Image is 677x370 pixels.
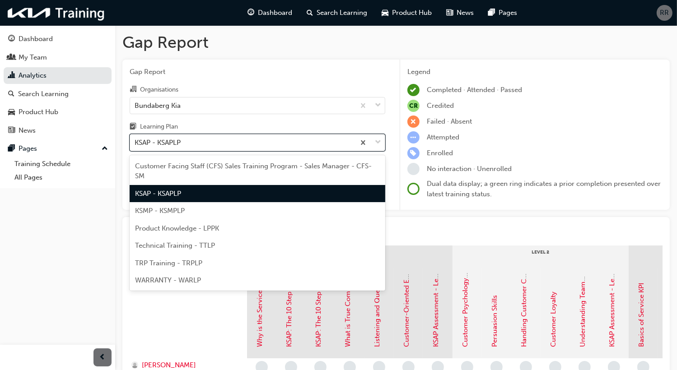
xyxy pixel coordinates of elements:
[427,102,454,110] span: Credited
[5,4,108,22] img: kia-training
[481,4,525,22] a: pages-iconPages
[344,253,352,347] a: What is True Communication?
[4,29,112,140] button: DashboardMy TeamAnalyticsSearch LearningProduct HubNews
[374,247,382,347] a: Listening and Questioning Skills
[248,7,255,18] span: guage-icon
[457,8,474,18] span: News
[407,147,420,159] span: learningRecordVerb_ENROLL-icon
[11,157,112,171] a: Training Schedule
[258,8,293,18] span: Dashboard
[241,4,300,22] a: guage-iconDashboard
[375,137,381,148] span: down-icon
[427,117,472,125] span: Failed · Absent
[4,122,112,139] a: News
[427,165,512,173] span: No interaction · Unenrolled
[300,4,375,22] a: search-iconSearch Learning
[392,8,432,18] span: Product Hub
[375,4,439,22] a: car-iconProduct Hub
[317,8,368,18] span: Search Learning
[520,248,528,347] a: Handling Customer Complaints
[135,224,219,232] span: Product Knowledge - LPPK
[453,245,629,268] div: Level 2
[608,264,616,347] a: KSAP Assessment - Level 2
[407,116,420,128] span: learningRecordVerb_FAIL-icon
[8,72,15,80] span: chart-icon
[4,67,112,84] a: Analytics
[4,140,112,157] button: Pages
[8,54,15,62] span: people-icon
[8,127,15,135] span: news-icon
[407,131,420,143] span: learningRecordVerb_ATTEMPT-icon
[579,266,587,347] a: Understanding Teamwork
[375,100,381,111] span: down-icon
[491,296,499,347] a: Persuasion Skills
[8,145,15,153] span: pages-icon
[499,8,518,18] span: Pages
[19,52,47,63] div: My Team
[489,7,495,18] span: pages-icon
[407,67,663,77] div: Legend
[135,162,372,180] span: Customer Facing Staff (CFS) Sales Training Program - Sales Manager - CFS-SM
[19,143,37,154] div: Pages
[130,67,385,77] span: Gap Report
[4,104,112,120] a: Product Hub
[439,4,481,22] a: news-iconNews
[407,163,420,175] span: learningRecordVerb_NONE-icon
[19,107,58,117] div: Product Hub
[4,86,112,102] a: Search Learning
[550,292,558,347] a: Customer Loyalty
[130,123,136,131] span: learningplan-icon
[11,171,112,185] a: All Pages
[135,100,181,111] div: Bundaberg Kia
[407,84,420,96] span: learningRecordVerb_COMPLETE-icon
[4,31,112,47] a: Dashboard
[462,211,470,347] a: Customer Psychology and Suggestion Skills
[19,125,36,136] div: News
[140,122,178,131] div: Learning Plan
[8,108,15,116] span: car-icon
[135,190,181,198] span: KSAP - KSAPLP
[122,32,670,52] h1: Gap Report
[382,7,389,18] span: car-icon
[447,7,453,18] span: news-icon
[660,8,669,18] span: RR
[657,5,672,21] button: RR
[8,35,15,43] span: guage-icon
[135,241,215,250] span: Technical Training - TTLP
[140,85,178,94] div: Organisations
[427,149,453,157] span: Enrolled
[407,100,420,112] span: null-icon
[19,34,53,44] div: Dashboard
[427,133,459,141] span: Attempted
[99,352,106,363] span: prev-icon
[432,265,440,347] a: KSAP Assessment - Level 1
[8,90,14,98] span: search-icon
[135,276,201,284] span: WARRANTY - WARLP
[135,259,202,267] span: TRP Training - TRPLP
[638,283,646,347] a: Basics of Service KPI
[18,89,69,99] div: Search Learning
[135,207,185,215] span: KSMP - KSMPLP
[307,7,313,18] span: search-icon
[130,86,136,94] span: organisation-icon
[4,49,112,66] a: My Team
[427,86,522,94] span: Completed · Attended · Passed
[427,180,661,198] span: Dual data display; a green ring indicates a prior completion presented over latest training status.
[135,138,181,148] div: KSAP - KSAPLP
[102,143,108,155] span: up-icon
